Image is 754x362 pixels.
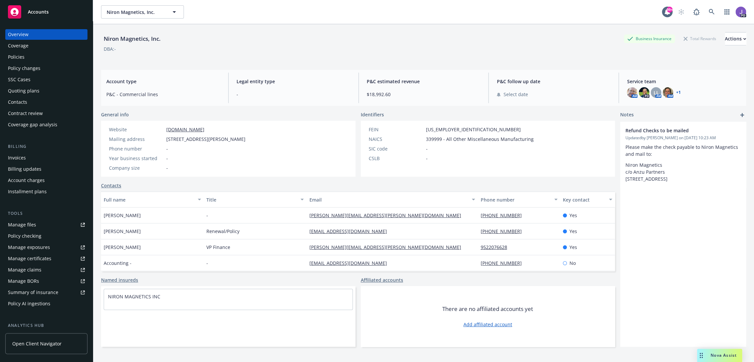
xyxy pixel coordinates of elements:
[8,63,40,74] div: Policy changes
[204,192,306,208] button: Title
[653,89,659,96] span: LL
[627,87,637,98] img: photo
[463,321,512,328] a: Add affiliated account
[8,108,43,119] div: Contract review
[101,182,121,189] a: Contacts
[697,349,705,362] div: Drag to move
[104,45,116,52] div: DBA: -
[104,228,141,235] span: [PERSON_NAME]
[5,86,87,96] a: Quoting plans
[104,196,194,203] div: Full name
[108,293,160,300] a: NIRON MAGNETICS INC
[8,86,39,96] div: Quoting plans
[5,210,87,217] div: Tools
[8,298,50,309] div: Policy AI ingestions
[237,91,350,98] span: -
[625,135,741,141] span: Updated by [PERSON_NAME] on [DATE] 10:23 AM
[309,196,468,203] div: Email
[5,186,87,197] a: Installment plans
[206,260,208,267] span: -
[367,91,481,98] span: $18,992.60
[5,298,87,309] a: Policy AI ingestions
[106,91,220,98] span: P&C - Commercial lines
[109,126,164,133] div: Website
[426,145,428,152] span: -
[8,119,57,130] div: Coverage gap analysis
[620,111,634,119] span: Notes
[5,265,87,275] a: Manage claims
[569,260,576,267] span: No
[5,74,87,85] a: SSC Cases
[8,242,50,253] div: Manage exposures
[101,192,204,208] button: Full name
[480,260,527,266] a: [PHONE_NUMBER]
[5,108,87,119] a: Contract review
[5,143,87,150] div: Billing
[101,5,184,19] button: Niron Magnetics, Inc.
[680,34,720,43] div: Total Rewards
[569,228,577,235] span: Yes
[480,244,512,250] a: 9522076628
[667,7,673,13] div: 99+
[624,34,675,43] div: Business Insurance
[639,87,649,98] img: photo
[309,244,466,250] a: [PERSON_NAME][EMAIL_ADDRESS][PERSON_NAME][DOMAIN_NAME]
[166,145,168,152] span: -
[361,276,403,283] a: Affiliated accounts
[369,155,423,162] div: CSLB
[627,78,741,85] span: Service team
[5,40,87,51] a: Coverage
[5,231,87,241] a: Policy checking
[625,144,741,157] p: Please make the check payable to Niron Magnetics and mail to:
[426,136,534,143] span: 339999 - All Other Miscellaneous Manufacturing
[369,145,423,152] div: SIC code
[166,136,245,143] span: [STREET_ADDRESS][PERSON_NAME]
[5,164,87,174] a: Billing updates
[5,287,87,298] a: Summary of insurance
[166,155,168,162] span: -
[8,164,41,174] div: Billing updates
[705,5,718,19] a: Search
[5,97,87,107] a: Contacts
[676,90,680,94] a: +1
[306,192,478,208] button: Email
[12,340,62,347] span: Open Client Navigator
[101,276,138,283] a: Named insureds
[104,244,141,251] span: [PERSON_NAME]
[442,305,533,313] span: There are no affiliated accounts yet
[107,9,164,16] span: Niron Magnetics, Inc.
[426,126,521,133] span: [US_EMPLOYER_IDENTIFICATION_NUMBER]
[8,231,41,241] div: Policy checking
[738,111,746,119] a: add
[369,126,423,133] div: FEIN
[735,7,746,17] img: photo
[8,287,58,298] div: Summary of insurance
[5,152,87,163] a: Invoices
[5,175,87,186] a: Account charges
[5,219,87,230] a: Manage files
[8,186,47,197] div: Installment plans
[109,155,164,162] div: Year business started
[426,155,428,162] span: -
[166,164,168,171] span: -
[480,196,550,203] div: Phone number
[206,196,296,203] div: Title
[720,5,733,19] a: Switch app
[8,219,36,230] div: Manage files
[166,126,204,133] a: [DOMAIN_NAME]
[711,352,737,358] span: Nova Assist
[361,111,384,118] span: Identifiers
[480,228,527,234] a: [PHONE_NUMBER]
[569,212,577,219] span: Yes
[106,78,220,85] span: Account type
[478,192,560,208] button: Phone number
[625,127,724,134] span: Refund Checks to be mailed
[369,136,423,143] div: NAICS
[497,78,611,85] span: P&C follow up date
[101,34,163,43] div: Niron Magnetics, Inc.
[625,161,741,182] p: Niron Magnetics c/o Anzu Partners [STREET_ADDRESS]
[5,119,87,130] a: Coverage gap analysis
[8,253,51,264] div: Manage certificates
[109,136,164,143] div: Mailing address
[503,91,528,98] span: Select date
